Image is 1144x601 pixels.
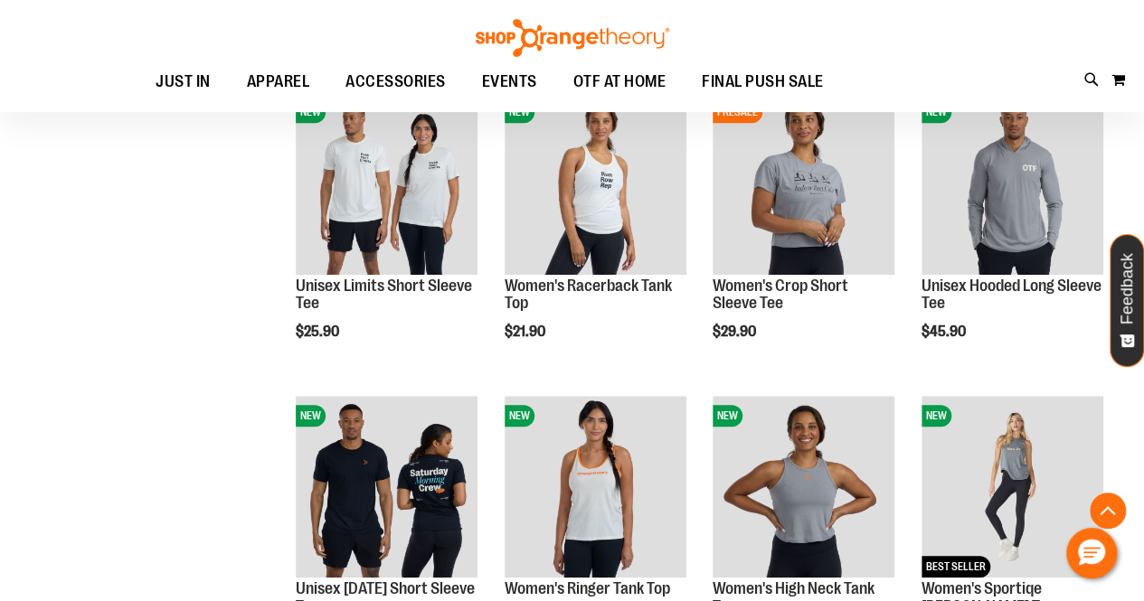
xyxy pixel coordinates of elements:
span: EVENTS [482,61,537,102]
span: APPAREL [247,61,310,102]
img: Women's Sportiqe Janie Tank Top [922,396,1103,578]
span: $21.90 [505,324,548,340]
a: Image of Unisex Hooded LS TeeNEW [922,92,1103,277]
span: JUST IN [156,61,211,102]
span: NEW [922,101,951,123]
span: NEW [296,101,326,123]
span: NEW [505,405,534,427]
span: BEST SELLER [922,556,990,578]
a: Image of Womens Racerback TankNEW [505,92,686,277]
a: Unisex Limits Short Sleeve Tee [296,277,472,313]
div: product [496,83,695,386]
img: Shop Orangetheory [473,19,672,57]
a: APPAREL [229,61,328,102]
span: FINAL PUSH SALE [702,61,824,102]
img: Image of Unisex Saturday Tee [296,396,477,578]
span: $25.90 [296,324,342,340]
a: EVENTS [464,61,555,103]
a: Women's Crop Short Sleeve Tee [713,277,848,313]
a: Image of Womens BB High Neck Tank GreyNEW [713,396,894,580]
span: NEW [713,405,742,427]
a: ACCESSORIES [327,61,464,103]
span: NEW [922,405,951,427]
img: Image of Unisex BB Limits Tee [296,92,477,274]
img: Image of Womens Crop Tee [713,92,894,274]
a: Women's Racerback Tank Top [505,277,672,313]
span: NEW [296,405,326,427]
span: $29.90 [713,324,759,340]
span: OTF AT HOME [573,61,667,102]
img: Image of Womens BB High Neck Tank Grey [713,396,894,578]
a: Women's Sportiqe Janie Tank TopNEWBEST SELLER [922,396,1103,580]
img: Image of Womens Ringer Tank [505,396,686,578]
a: OTF AT HOME [555,61,685,103]
span: NEW [505,101,534,123]
button: Back To Top [1090,493,1126,529]
span: ACCESSORIES [345,61,446,102]
a: Image of Womens Ringer TankNEW [505,396,686,580]
span: PRESALE [713,101,762,123]
a: Image of Womens Crop TeePRESALE [713,92,894,277]
a: JUST IN [137,61,229,103]
button: Hello, have a question? Let’s chat. [1066,528,1117,578]
div: product [287,83,487,386]
div: product [704,83,903,386]
a: Image of Unisex BB Limits TeeNEW [296,92,477,277]
a: Women's Ringer Tank Top [505,579,670,597]
a: Image of Unisex Saturday TeeNEW [296,396,477,580]
div: product [912,83,1112,386]
span: Feedback [1119,253,1136,324]
a: Unisex Hooded Long Sleeve Tee [922,277,1101,313]
span: $45.90 [922,324,969,340]
img: Image of Unisex Hooded LS Tee [922,92,1103,274]
a: FINAL PUSH SALE [684,61,842,103]
button: Feedback - Show survey [1110,234,1144,367]
img: Image of Womens Racerback Tank [505,92,686,274]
